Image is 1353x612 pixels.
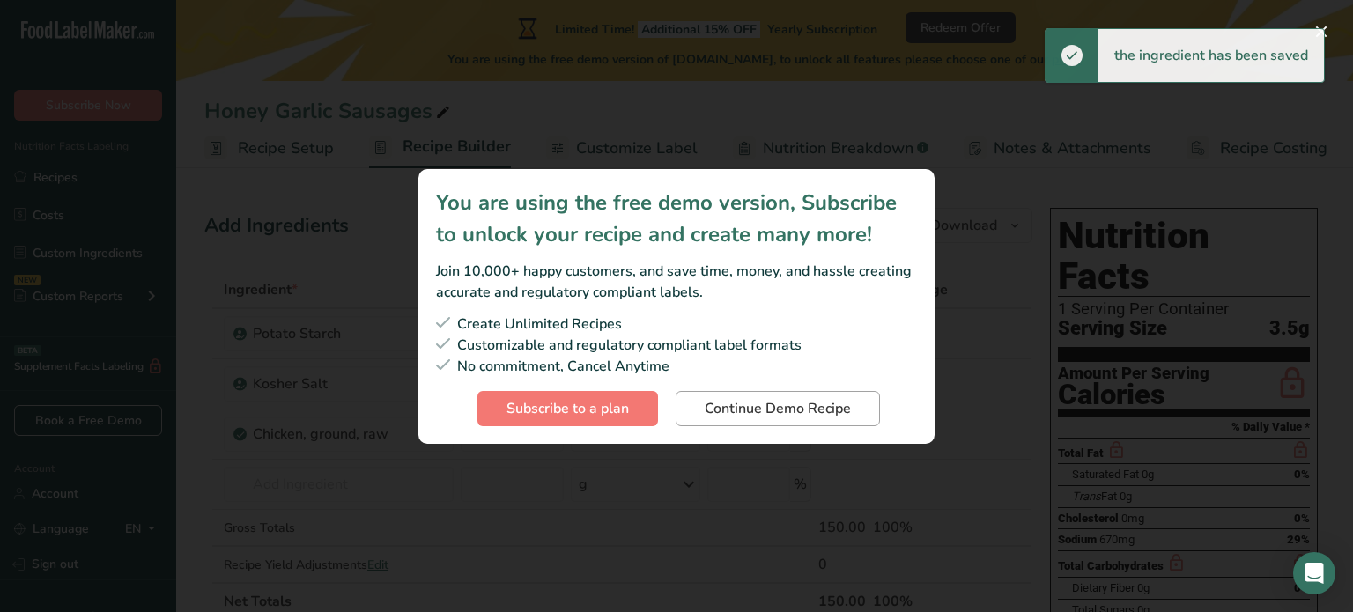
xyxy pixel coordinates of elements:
div: No commitment, Cancel Anytime [436,356,917,377]
div: the ingredient has been saved [1098,29,1324,82]
div: Customizable and regulatory compliant label formats [436,335,917,356]
button: Subscribe to a plan [477,391,658,426]
div: You are using the free demo version, Subscribe to unlock your recipe and create many more! [436,187,917,250]
div: Open Intercom Messenger [1293,552,1335,594]
div: Create Unlimited Recipes [436,313,917,335]
div: Join 10,000+ happy customers, and save time, money, and hassle creating accurate and regulatory c... [436,261,917,303]
span: Subscribe to a plan [506,398,629,419]
span: Continue Demo Recipe [705,398,851,419]
button: Continue Demo Recipe [676,391,880,426]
